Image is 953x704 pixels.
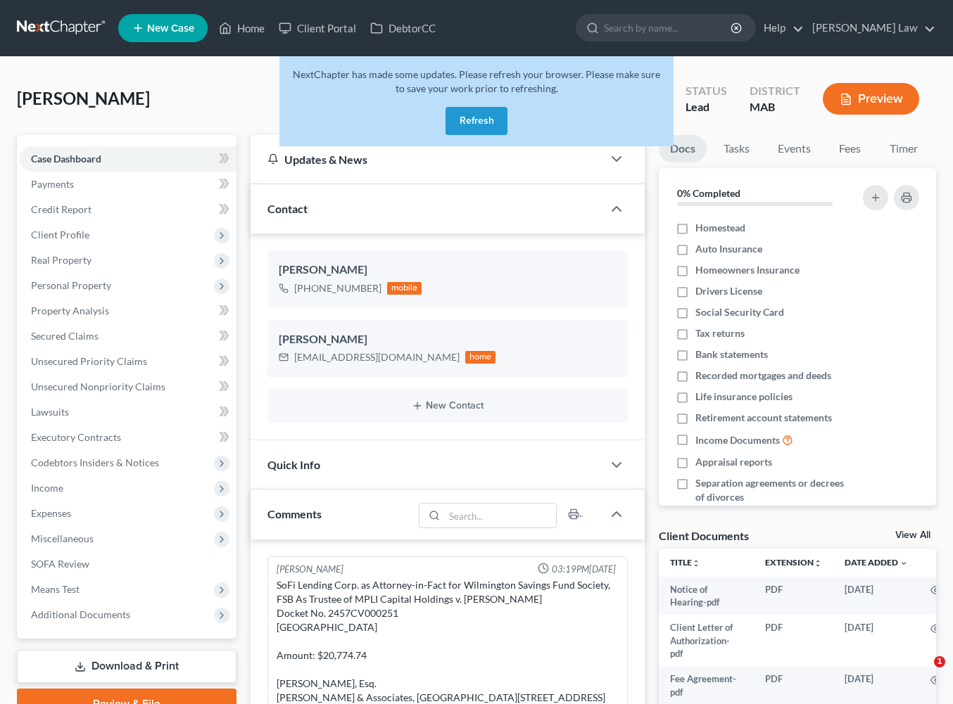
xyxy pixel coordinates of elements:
[757,15,804,41] a: Help
[446,107,507,135] button: Refresh
[895,530,930,540] a: View All
[20,298,236,324] a: Property Analysis
[31,608,130,620] span: Additional Documents
[31,456,159,468] span: Codebtors Insiders & Notices
[692,559,700,568] i: unfold_more
[272,15,363,41] a: Client Portal
[686,99,727,115] div: Lead
[31,482,63,494] span: Income
[31,380,165,392] span: Unsecured Nonpriority Claims
[279,262,617,279] div: [PERSON_NAME]
[387,282,422,295] div: mobile
[695,305,784,319] span: Social Security Card
[552,563,616,576] span: 03:19PM[DATE]
[31,583,80,595] span: Means Test
[900,559,908,568] i: expand_more
[20,349,236,374] a: Unsecured Priority Claims
[363,15,443,41] a: DebtorCC
[20,425,236,450] a: Executory Contracts
[31,507,71,519] span: Expenses
[604,15,733,41] input: Search by name...
[267,202,308,215] span: Contact
[31,355,147,367] span: Unsecured Priority Claims
[659,135,707,162] a: Docs
[677,187,740,199] strong: 0% Completed
[17,88,150,108] span: [PERSON_NAME]
[31,330,99,342] span: Secured Claims
[823,83,919,115] button: Preview
[695,326,745,340] span: Tax returns
[147,23,194,34] span: New Case
[833,615,919,666] td: [DATE]
[695,347,768,361] span: Bank statements
[267,507,322,520] span: Comments
[31,279,111,291] span: Personal Property
[465,351,496,364] div: home
[695,369,831,383] span: Recorded mortgages and deeds
[31,254,91,266] span: Real Property
[20,399,236,425] a: Lawsuits
[878,135,929,162] a: Timer
[750,99,800,115] div: MAB
[695,284,762,298] span: Drivers License
[934,656,945,667] span: 1
[17,650,236,683] a: Download & Print
[695,411,832,425] span: Retirement account statements
[31,203,91,215] span: Credit Report
[20,551,236,577] a: SOFA Review
[828,135,873,162] a: Fees
[31,431,121,443] span: Executory Contracts
[695,433,780,447] span: Income Documents
[277,563,343,576] div: [PERSON_NAME]
[279,331,617,348] div: [PERSON_NAME]
[833,577,919,615] td: [DATE]
[20,197,236,222] a: Credit Report
[766,135,822,162] a: Events
[750,83,800,99] div: District
[695,390,793,404] span: Life insurance policies
[695,455,772,469] span: Appraisal reports
[279,400,617,411] button: New Contact
[444,504,556,527] input: Search...
[31,153,101,165] span: Case Dashboard
[20,172,236,197] a: Payments
[31,558,89,570] span: SOFA Review
[294,350,460,364] div: [EMAIL_ADDRESS][DOMAIN_NAME]
[267,458,320,471] span: Quick Info
[695,476,855,504] span: Separation agreements or decrees of divorces
[293,68,660,94] span: NextChapter has made some updates. Please refresh your browser. Please make sure to save your wor...
[659,577,754,615] td: Notice of Hearing-pdf
[31,178,74,190] span: Payments
[686,83,727,99] div: Status
[754,577,833,615] td: PDF
[31,229,89,241] span: Client Profile
[267,152,586,167] div: Updates & News
[670,557,700,568] a: Titleunfold_more
[294,281,381,295] div: [PHONE_NUMBER]
[20,374,236,399] a: Unsecured Nonpriority Claims
[695,221,745,235] span: Homestead
[845,557,908,568] a: Date Added expand_more
[805,15,935,41] a: [PERSON_NAME] Law
[31,532,94,544] span: Miscellaneous
[712,135,761,162] a: Tasks
[754,615,833,666] td: PDF
[695,263,800,277] span: Homeowners Insurance
[31,305,109,316] span: Property Analysis
[814,559,822,568] i: unfold_more
[20,146,236,172] a: Case Dashboard
[695,242,762,256] span: Auto Insurance
[905,656,939,690] iframe: Intercom live chat
[212,15,272,41] a: Home
[20,324,236,349] a: Secured Claims
[31,406,69,418] span: Lawsuits
[659,615,754,666] td: Client Letter of Authorization-pdf
[765,557,822,568] a: Extensionunfold_more
[659,528,749,543] div: Client Documents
